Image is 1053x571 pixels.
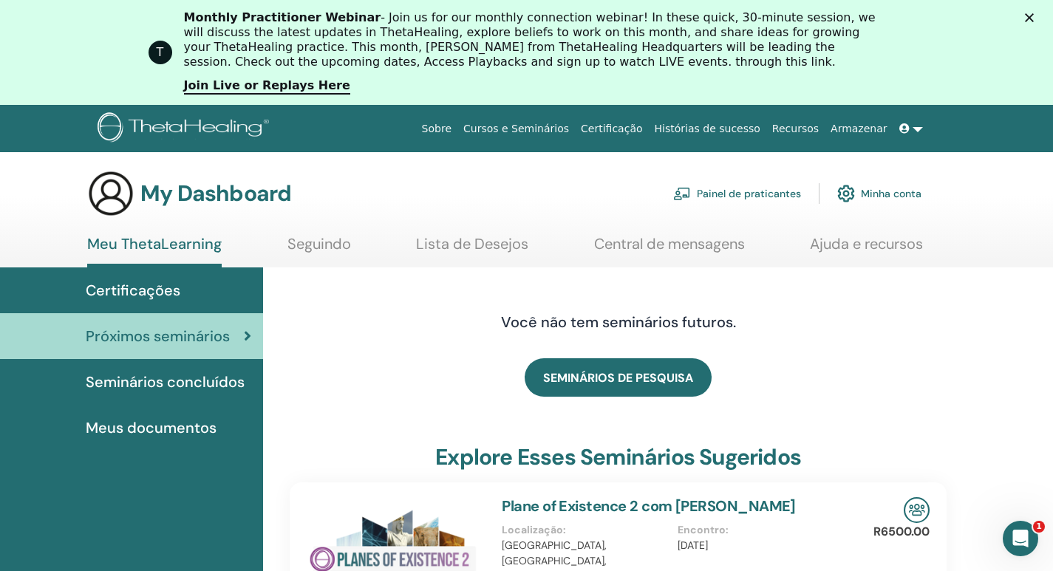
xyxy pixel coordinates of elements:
img: In-Person Seminar [904,497,930,523]
a: Meu ThetaLearning [87,235,222,267]
a: Seguindo [287,235,351,264]
a: Sobre [416,115,457,143]
span: Certificações [86,279,180,301]
a: Minha conta [837,177,921,210]
a: Central de mensagens [594,235,745,264]
p: Localização : [502,522,668,538]
a: Recursos [766,115,825,143]
a: SEMINÁRIOS DE PESQUISA [525,358,712,397]
iframe: Intercom live chat [1003,521,1038,556]
span: Próximos seminários [86,325,230,347]
a: Ajuda e recursos [810,235,923,264]
span: SEMINÁRIOS DE PESQUISA [543,370,693,386]
img: generic-user-icon.jpg [87,170,134,217]
h3: My Dashboard [140,180,291,207]
p: Encontro : [678,522,844,538]
img: logo.png [98,112,274,146]
a: Join Live or Replays Here [184,78,350,95]
div: Fechar [1025,13,1040,22]
b: Monthly Practitioner Webinar [184,10,381,24]
h4: Você não tem seminários futuros. [386,313,851,331]
a: Plane of Existence 2 com [PERSON_NAME] [502,496,796,516]
a: Lista de Desejos [416,235,528,264]
img: chalkboard-teacher.svg [673,187,691,200]
span: 1 [1033,521,1045,533]
span: Meus documentos [86,417,217,439]
a: Certificação [575,115,648,143]
h3: Explore esses seminários sugeridos [435,444,801,471]
img: cog.svg [837,181,855,206]
p: [DATE] [678,538,844,553]
span: Seminários concluídos [86,371,245,393]
p: R6500.00 [873,523,930,541]
div: - Join us for our monthly connection webinar! In these quick, 30-minute session, we will discuss ... [184,10,882,69]
div: Profile image for ThetaHealing [149,41,172,64]
a: Painel de praticantes [673,177,801,210]
a: Histórias de sucesso [649,115,766,143]
a: Cursos e Seminários [457,115,575,143]
a: Armazenar [825,115,893,143]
